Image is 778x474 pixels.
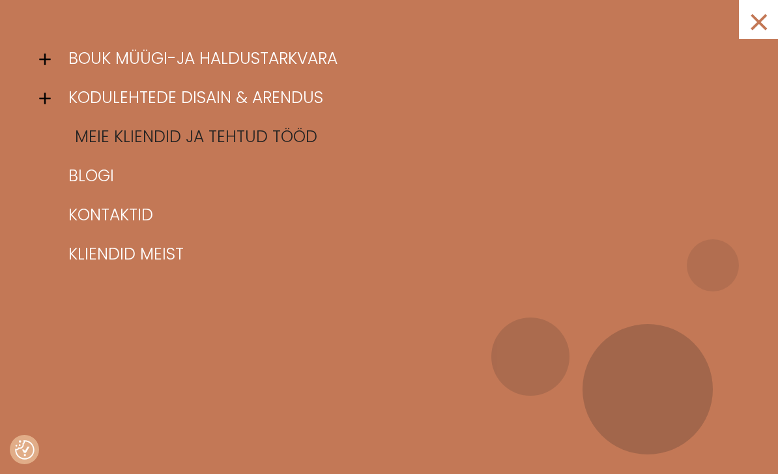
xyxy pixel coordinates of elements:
[15,440,35,460] button: Nõusolekueelistused
[65,117,745,156] a: Meie kliendid ja tehtud tööd
[15,440,35,460] img: Revisit consent button
[59,196,739,235] a: Kontaktid
[59,78,739,117] a: Kodulehtede disain & arendus
[59,156,739,196] a: Blogi
[59,235,739,274] a: Kliendid meist
[59,39,739,78] a: BOUK müügi-ja haldustarkvara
